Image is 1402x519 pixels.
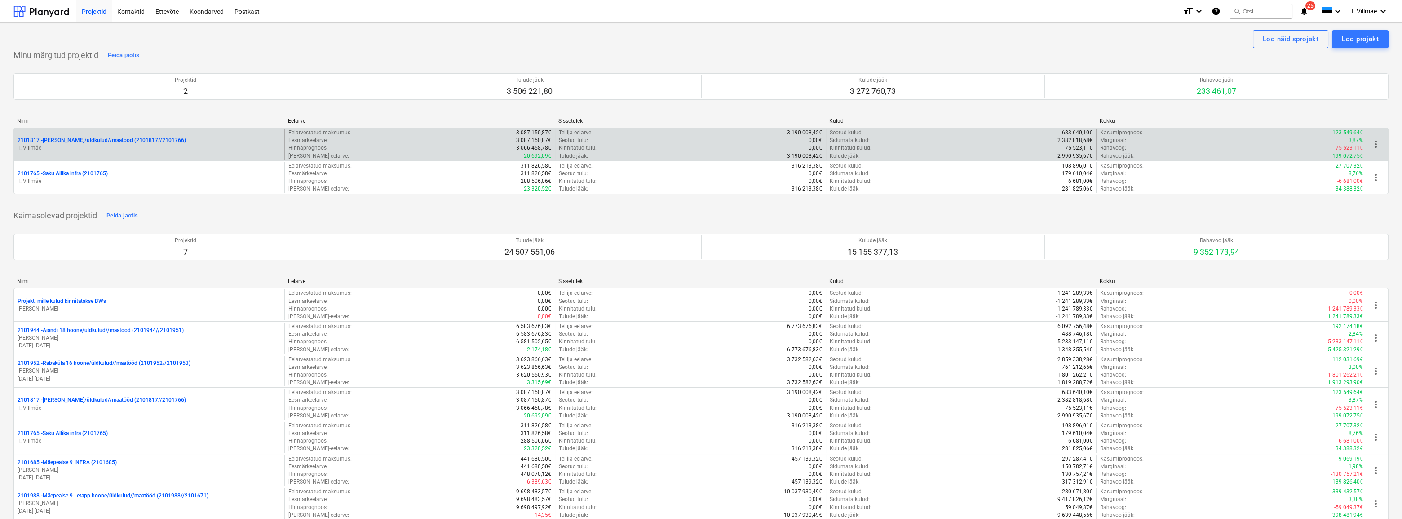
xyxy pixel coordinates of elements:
[1234,8,1241,15] span: search
[1230,4,1292,19] button: Otsi
[558,118,822,124] div: Sissetulek
[521,170,551,177] p: 311 826,58€
[516,356,551,364] p: 3 623 866,63€
[1349,170,1363,177] p: 8,76%
[1371,139,1381,150] span: more_vert
[1336,422,1363,430] p: 27 707,32€
[1100,162,1144,170] p: Kasumiprognoos :
[830,338,871,346] p: Kinnitatud kulud :
[18,474,281,482] p: [DATE] - [DATE]
[830,129,863,137] p: Seotud kulud :
[1100,422,1144,430] p: Kasumiprognoos :
[288,137,328,144] p: Eesmärkeelarve :
[1100,379,1135,386] p: Rahavoo jääk :
[830,137,870,144] p: Sidumata kulud :
[288,144,328,152] p: Hinnaprognoos :
[830,364,870,371] p: Sidumata kulud :
[288,356,352,364] p: Eelarvestatud maksumus :
[18,492,208,500] p: 2101988 - Mäepealse 9 I etapp hoone/üldkulud//maatööd (2101988//2101671)
[559,289,593,297] p: Tellija eelarve :
[559,412,588,420] p: Tulude jääk :
[1057,371,1092,379] p: 1 801 262,21€
[18,430,108,437] p: 2101765 - Saku Allika infra (2101765)
[848,237,898,244] p: Kulude jääk
[1332,152,1363,160] p: 199 072,75€
[18,334,281,342] p: [PERSON_NAME]
[1057,356,1092,364] p: 2 859 338,28€
[106,48,142,62] button: Peida jaotis
[1100,305,1126,313] p: Rahavoog :
[1349,137,1363,144] p: 3,87%
[516,129,551,137] p: 3 087 150,87€
[538,297,551,305] p: 0,00€
[1100,297,1126,305] p: Marginaal :
[524,152,551,160] p: 20 692,09€
[1371,172,1381,183] span: more_vert
[288,422,352,430] p: Eelarvestatud maksumus :
[18,459,117,466] p: 2101685 - Mäepealse 9 INFRA (2101685)
[1100,144,1126,152] p: Rahavoog :
[18,305,281,313] p: [PERSON_NAME]
[1332,356,1363,364] p: 112 031,69€
[809,170,822,177] p: 0,00€
[1057,152,1092,160] p: 2 990 935,67€
[175,76,196,84] p: Projektid
[559,330,588,338] p: Seotud tulu :
[1100,137,1126,144] p: Marginaal :
[830,371,871,379] p: Kinnitatud kulud :
[850,76,896,84] p: Kulude jääk
[516,338,551,346] p: 6 581 502,65€
[1100,323,1144,330] p: Kasumiprognoos :
[1057,412,1092,420] p: 2 990 935,67€
[559,404,597,412] p: Kinnitatud tulu :
[1062,430,1092,437] p: 179 610,04€
[559,152,588,160] p: Tulude jääk :
[521,422,551,430] p: 311 826,58€
[1100,313,1135,320] p: Rahavoo jääk :
[1062,162,1092,170] p: 108 896,01€
[1336,185,1363,193] p: 34 388,32€
[17,118,281,124] div: Nimi
[106,211,138,221] div: Peida jaotis
[1057,338,1092,346] p: 5 233 147,11€
[521,430,551,437] p: 311 826,58€
[558,278,822,284] div: Sissetulek
[1068,177,1092,185] p: 6 681,00€
[1342,33,1379,45] div: Loo projekt
[18,430,281,445] div: 2101765 -Saku Allika infra (2101765)T. Villmäe
[18,359,281,382] div: 2101952 -Rabaküla 16 hoone/üldkulud//maatööd (2101952//2101953)[PERSON_NAME][DATE]-[DATE]
[18,404,281,412] p: T. Villmäe
[830,379,860,386] p: Kulude jääk :
[1337,177,1363,185] p: -6 681,00€
[1062,364,1092,371] p: 761 212,65€
[809,430,822,437] p: 0,00€
[1100,346,1135,354] p: Rahavoo jääk :
[1062,170,1092,177] p: 179 610,04€
[1349,364,1363,371] p: 3,00%
[830,162,863,170] p: Seotud kulud :
[18,297,106,305] p: Projekt, mille kulud kinnitatakse BWs
[1100,389,1144,396] p: Kasumiprognoos :
[559,396,588,404] p: Seotud tulu :
[18,342,281,350] p: [DATE] - [DATE]
[829,278,1093,284] div: Kulud
[288,170,328,177] p: Eesmärkeelarve :
[18,375,281,383] p: [DATE] - [DATE]
[559,371,597,379] p: Kinnitatud tulu :
[559,389,593,396] p: Tellija eelarve :
[18,507,281,515] p: [DATE] - [DATE]
[288,152,349,160] p: [PERSON_NAME]-eelarve :
[1057,396,1092,404] p: 2 382 818,68€
[1371,366,1381,377] span: more_vert
[1057,305,1092,313] p: 1 241 789,33€
[18,437,281,445] p: T. Villmäe
[559,305,597,313] p: Kinnitatud tulu :
[1100,185,1135,193] p: Rahavoo jääk :
[1062,330,1092,338] p: 488 746,18€
[1300,6,1309,17] i: notifications
[1371,465,1381,476] span: more_vert
[559,430,588,437] p: Seotud tulu :
[13,50,98,61] p: Minu märgitud projektid
[527,379,551,386] p: 3 315,69€
[559,422,593,430] p: Tellija eelarve :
